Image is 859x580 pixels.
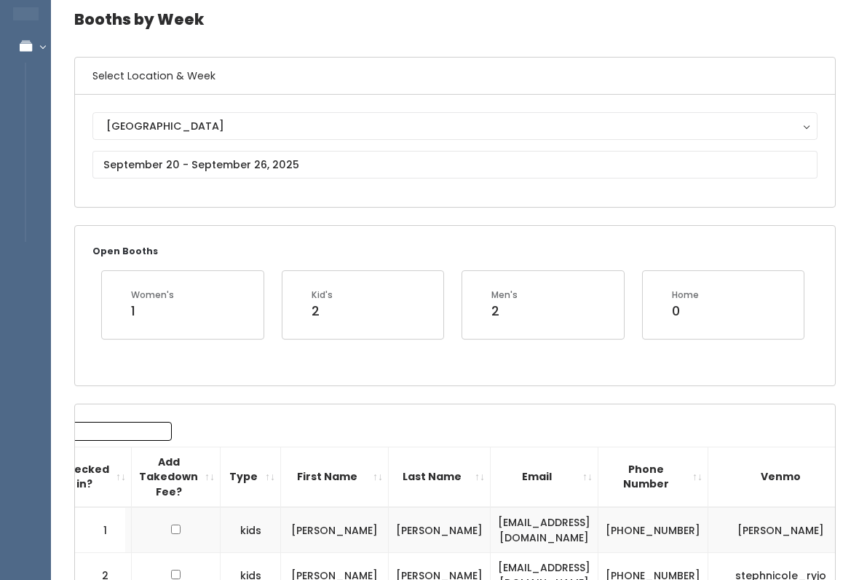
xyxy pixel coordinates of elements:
[312,289,333,302] div: Kid's
[52,447,132,508] th: Checked in?: activate to sort column ascending
[92,113,818,141] button: [GEOGRAPHIC_DATA]
[132,447,221,508] th: Add Takedown Fee?: activate to sort column ascending
[75,508,126,554] td: 1
[221,508,281,554] td: kids
[312,302,333,321] div: 2
[672,289,699,302] div: Home
[491,289,518,302] div: Men's
[281,447,389,508] th: First Name: activate to sort column ascending
[491,508,598,554] td: [EMAIL_ADDRESS][DOMAIN_NAME]
[598,508,708,554] td: [PHONE_NUMBER]
[389,447,491,508] th: Last Name: activate to sort column ascending
[131,302,174,321] div: 1
[92,246,158,258] small: Open Booths
[92,152,818,179] input: September 20 - September 26, 2025
[281,508,389,554] td: [PERSON_NAME]
[106,119,804,135] div: [GEOGRAPHIC_DATA]
[672,302,699,321] div: 0
[491,447,598,508] th: Email: activate to sort column ascending
[598,447,708,508] th: Phone Number: activate to sort column ascending
[221,447,281,508] th: Type: activate to sort column ascending
[389,508,491,554] td: [PERSON_NAME]
[491,302,518,321] div: 2
[131,289,174,302] div: Women's
[75,58,835,95] h6: Select Location & Week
